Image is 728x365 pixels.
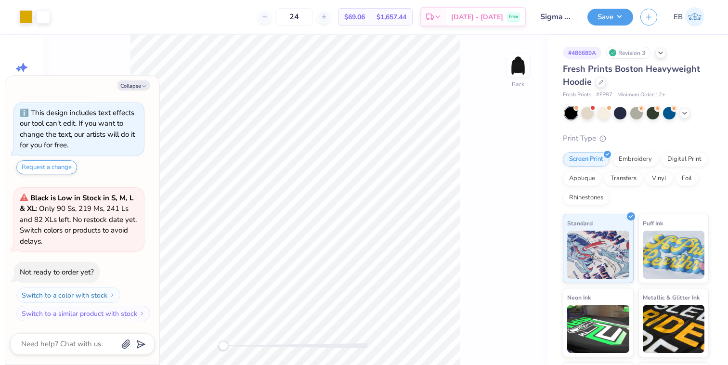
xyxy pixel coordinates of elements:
div: Print Type [563,133,709,144]
strong: Black is Low in Stock in S, M, L & XL [20,193,133,214]
div: # 486689A [563,47,601,59]
span: [DATE] - [DATE] [451,12,503,22]
button: Save [587,9,633,26]
div: Transfers [604,171,643,186]
button: Request a change [16,160,77,174]
img: Switch to a color with stock [109,292,115,298]
span: Fresh Prints Boston Heavyweight Hoodie [563,63,700,88]
span: Puff Ink [643,218,663,228]
span: Neon Ink [567,292,591,302]
img: Metallic & Glitter Ink [643,305,705,353]
div: Back [512,80,524,89]
span: EB [674,12,683,23]
div: Foil [676,171,698,186]
img: Switch to a similar product with stock [139,311,145,316]
input: – – [275,8,313,26]
div: Screen Print [563,152,610,167]
img: Standard [567,231,629,279]
span: Metallic & Glitter Ink [643,292,700,302]
span: Minimum Order: 12 + [617,91,665,99]
input: Untitled Design [533,7,580,26]
img: Neon Ink [567,305,629,353]
button: Switch to a color with stock [16,287,120,303]
div: Revision 3 [606,47,650,59]
span: $69.06 [344,12,365,22]
div: Digital Print [661,152,708,167]
div: This design includes text effects our tool can't edit. If you want to change the text, our artist... [20,108,135,150]
a: EB [669,7,709,26]
span: : Only 90 Ss, 219 Ms, 241 Ls and 82 XLs left. No restock date yet. Switch colors or products to a... [20,193,137,246]
button: Switch to a similar product with stock [16,306,150,321]
div: Vinyl [646,171,673,186]
div: Accessibility label [219,341,228,351]
img: Emily Breit [685,7,704,26]
span: Standard [567,218,593,228]
span: $1,657.44 [377,12,406,22]
button: Collapse [117,80,150,91]
span: # FP87 [596,91,612,99]
div: Embroidery [612,152,658,167]
div: Rhinestones [563,191,610,205]
img: Back [508,56,528,75]
img: Puff Ink [643,231,705,279]
div: Not ready to order yet? [20,267,94,277]
div: Applique [563,171,601,186]
span: Fresh Prints [563,91,591,99]
span: Free [509,13,518,20]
